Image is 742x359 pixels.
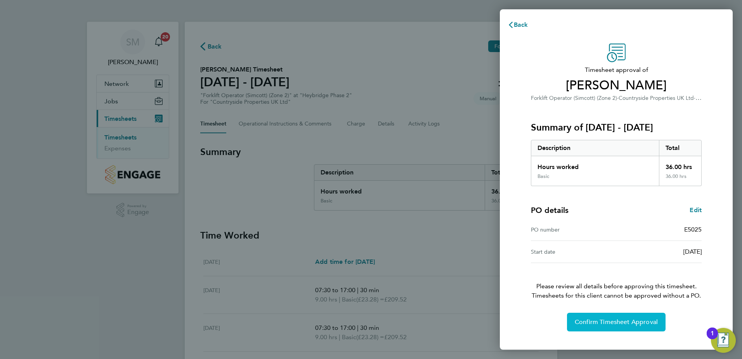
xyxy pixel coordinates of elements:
span: Back [514,21,528,28]
div: PO number [531,225,616,234]
span: Edit [690,206,702,214]
span: [PERSON_NAME] [531,78,702,93]
span: Timesheet approval of [531,65,702,75]
div: 36.00 hrs [659,156,702,173]
button: Open Resource Center, 1 new notification [711,328,736,353]
div: [DATE] [616,247,702,256]
span: Forklift Operator (Simcott) (Zone 2) [531,95,617,101]
a: Edit [690,206,702,215]
span: E5025 [684,226,702,233]
button: Back [500,17,536,33]
div: 36.00 hrs [659,173,702,186]
span: · [617,95,619,101]
p: Please review all details before approving this timesheet. [522,263,711,300]
div: Summary of 25 - 31 Aug 2025 [531,140,702,186]
span: Timesheets for this client cannot be approved without a PO. [522,291,711,300]
h4: PO details [531,205,569,216]
div: Hours worked [531,156,659,173]
span: Confirm Timesheet Approval [575,318,658,326]
span: · [694,94,702,101]
button: Confirm Timesheet Approval [567,313,666,331]
div: Total [659,140,702,156]
div: Start date [531,247,616,256]
div: 1 [711,333,714,343]
div: Description [531,140,659,156]
h3: Summary of [DATE] - [DATE] [531,121,702,134]
div: Basic [537,173,549,179]
span: Countryside Properties UK Ltd [619,95,694,101]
